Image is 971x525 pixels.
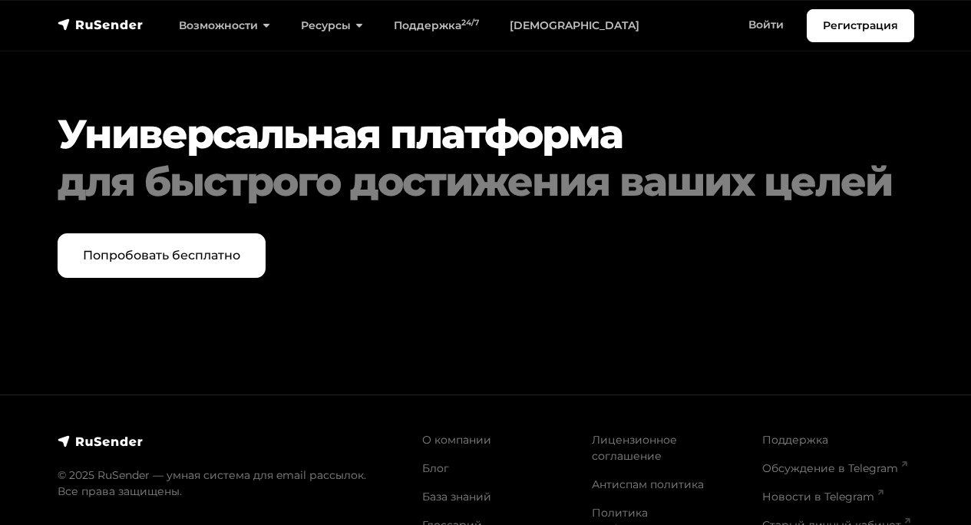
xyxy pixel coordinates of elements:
[58,233,266,278] a: Попробовать бесплатно
[163,10,286,41] a: Возможности
[592,477,704,491] a: Антиспам политика
[422,433,491,447] a: О компании
[762,490,883,504] a: Новости в Telegram
[58,158,914,206] div: для быстрого достижения ваших целей
[422,461,449,475] a: Блог
[422,490,491,504] a: База знаний
[58,434,144,449] img: RuSender
[762,461,907,475] a: Обсуждение в Telegram
[592,433,677,463] a: Лицензионное соглашение
[58,17,144,32] img: RuSender
[378,10,494,41] a: Поддержка24/7
[762,433,828,447] a: Поддержка
[58,111,914,206] h2: Универсальная платформа
[494,10,655,41] a: [DEMOGRAPHIC_DATA]
[58,467,404,500] p: © 2025 RuSender — умная система для email рассылок. Все права защищены.
[733,9,799,41] a: Войти
[286,10,378,41] a: Ресурсы
[807,9,914,42] a: Регистрация
[461,18,479,28] sup: 24/7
